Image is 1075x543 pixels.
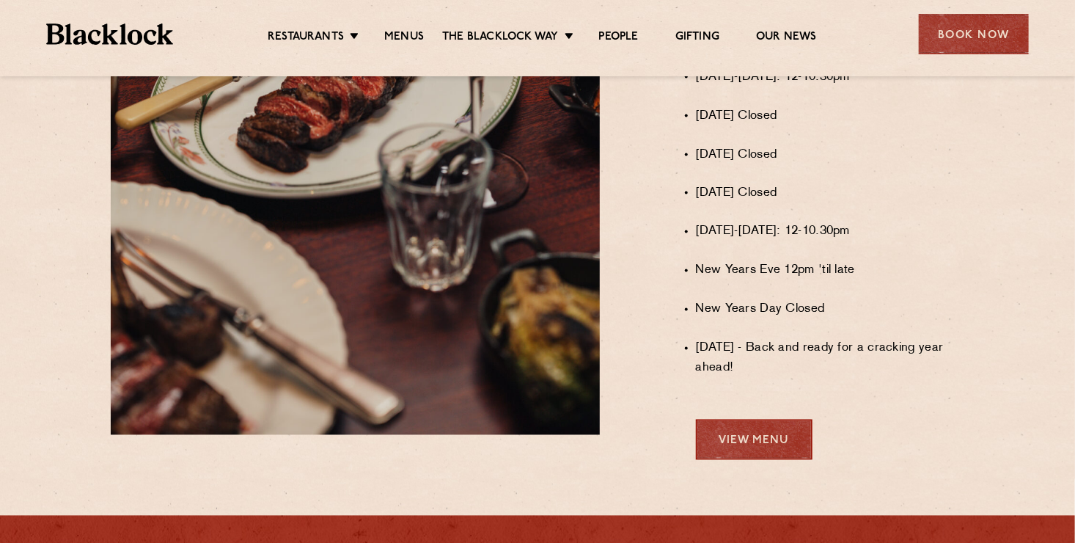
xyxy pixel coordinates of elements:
[756,30,817,46] a: Our News
[675,30,719,46] a: Gifting
[696,68,965,87] li: [DATE]-[DATE]: 12-10.30pm
[696,145,965,165] li: [DATE] Closed
[384,30,424,46] a: Menus
[46,23,173,45] img: BL_Textured_Logo-footer-cropped.svg
[268,30,344,46] a: Restaurants
[696,222,965,242] li: [DATE]-[DATE]: 12-10.30pm
[696,300,965,320] li: New Years Day Closed
[599,30,639,46] a: People
[442,30,558,46] a: The Blacklock Way
[696,106,965,126] li: [DATE] Closed
[696,420,812,460] a: View Menu
[696,183,965,203] li: [DATE] Closed
[696,339,965,379] li: [DATE] - Back and ready for a cracking year ahead!
[919,14,1029,54] div: Book Now
[696,261,965,281] li: New Years Eve 12pm 'til late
